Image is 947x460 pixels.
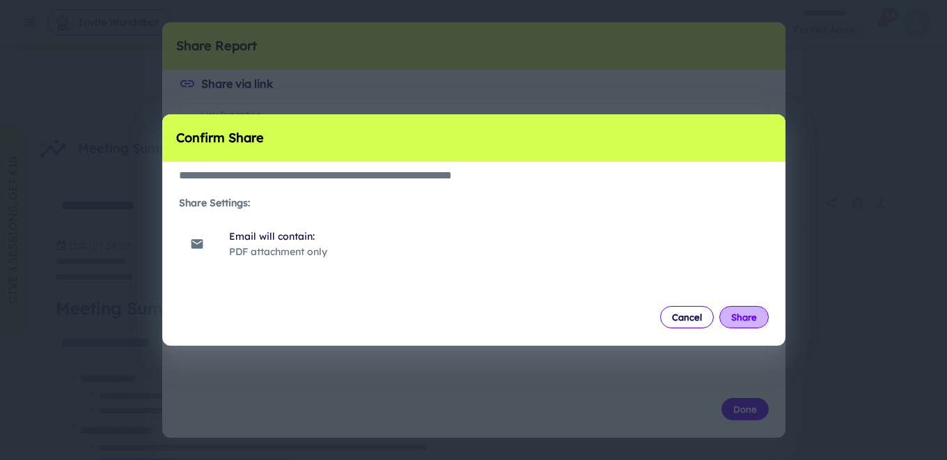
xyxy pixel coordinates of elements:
[229,229,758,244] span: Email will contain:
[162,114,785,162] h2: Confirm Share
[179,195,769,210] h6: Share Settings:
[719,306,769,328] button: Share
[229,244,758,259] p: PDF attachment only
[660,306,714,328] button: Cancel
